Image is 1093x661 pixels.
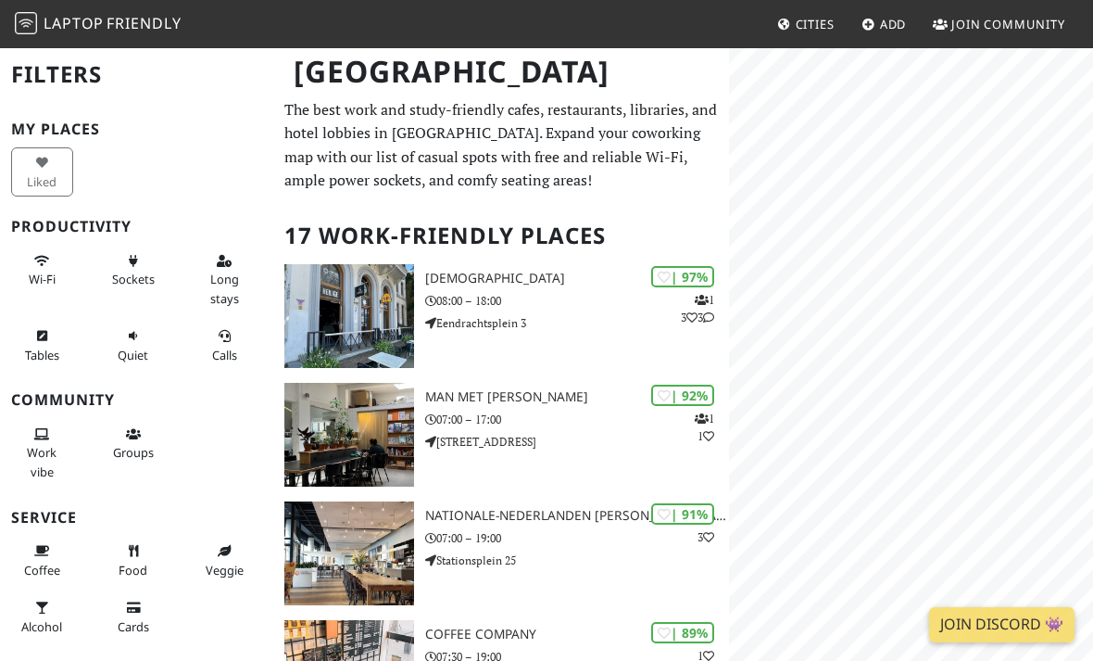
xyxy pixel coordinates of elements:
[925,7,1073,41] a: Join Community
[119,562,147,578] span: Food
[273,264,729,368] a: Heilige Boontjes | 97% 133 [DEMOGRAPHIC_DATA] 08:00 – 18:00 Eendrachtsplein 3
[284,264,414,368] img: Heilige Boontjes
[651,385,714,406] div: | 92%
[118,347,148,363] span: Quiet
[425,389,729,405] h3: Man met [PERSON_NAME]
[929,607,1074,642] a: Join Discord 👾
[112,271,155,287] span: Power sockets
[425,627,729,642] h3: Coffee Company
[15,8,182,41] a: LaptopFriendly LaptopFriendly
[284,208,718,264] h2: 17 Work-Friendly Places
[21,618,62,635] span: Alcohol
[11,536,73,585] button: Coffee
[212,347,237,363] span: Video/audio calls
[651,622,714,643] div: | 89%
[651,503,714,525] div: | 91%
[796,16,835,32] span: Cities
[11,419,73,487] button: Work vibe
[102,536,164,585] button: Food
[194,536,256,585] button: Veggie
[651,266,714,287] div: | 97%
[284,502,414,605] img: Nationale-Nederlanden Douwe Egberts Café
[11,46,262,103] h2: Filters
[770,7,842,41] a: Cities
[206,562,244,578] span: Veggie
[425,271,729,286] h3: [DEMOGRAPHIC_DATA]
[11,321,73,370] button: Tables
[102,246,164,295] button: Sockets
[113,444,154,461] span: Group tables
[425,552,729,569] p: Stationsplein 25
[118,618,149,635] span: Credit cards
[854,7,914,41] a: Add
[11,218,262,235] h3: Productivity
[951,16,1065,32] span: Join Community
[102,592,164,642] button: Cards
[425,314,729,332] p: Eendrachtsplein 3
[697,528,714,546] p: 3
[102,419,164,468] button: Groups
[11,592,73,642] button: Alcohol
[102,321,164,370] button: Quiet
[279,46,725,97] h1: [GEOGRAPHIC_DATA]
[194,246,256,313] button: Long stays
[24,562,60,578] span: Coffee
[273,383,729,487] a: Man met bril koffie | 92% 11 Man met [PERSON_NAME] 07:00 – 17:00 [STREET_ADDRESS]
[425,508,729,524] h3: Nationale-Nederlanden [PERSON_NAME] Café
[11,509,262,527] h3: Service
[425,529,729,547] p: 07:00 – 19:00
[695,410,714,445] p: 1 1
[425,433,729,451] p: [STREET_ADDRESS]
[284,98,718,193] p: The best work and study-friendly cafes, restaurants, libraries, and hotel lobbies in [GEOGRAPHIC_...
[25,347,59,363] span: Work-friendly tables
[44,13,104,33] span: Laptop
[681,291,714,326] p: 1 3 3
[194,321,256,370] button: Calls
[29,271,56,287] span: Stable Wi-Fi
[425,411,729,428] p: 07:00 – 17:00
[107,13,181,33] span: Friendly
[210,271,239,306] span: Long stays
[11,391,262,409] h3: Community
[284,383,414,487] img: Man met bril koffie
[273,502,729,605] a: Nationale-Nederlanden Douwe Egberts Café | 91% 3 Nationale-Nederlanden [PERSON_NAME] Café 07:00 –...
[15,12,37,34] img: LaptopFriendly
[27,444,57,479] span: People working
[11,121,262,138] h3: My Places
[880,16,907,32] span: Add
[425,292,729,310] p: 08:00 – 18:00
[11,246,73,295] button: Wi-Fi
